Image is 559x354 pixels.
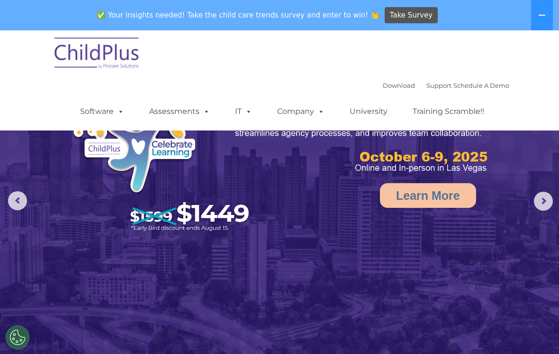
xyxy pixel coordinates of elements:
[71,102,134,121] a: Software
[390,7,433,24] span: Take Survey
[225,102,261,121] a: IT
[268,102,334,121] a: Company
[385,7,438,24] a: Take Survey
[140,102,219,121] a: Assessments
[93,6,383,25] span: ✅ Your insights needed! Take the child care trends survey and enter to win! 👏
[380,183,476,208] a: Learn More
[340,102,397,121] a: University
[453,82,509,89] a: Schedule A Demo
[50,31,144,78] img: ChildPlus by Procare Solutions
[6,326,29,349] button: Cookies Settings
[426,82,451,89] a: Support
[403,102,494,121] a: Training Scramble!!
[383,82,509,89] font: |
[383,82,415,89] a: Download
